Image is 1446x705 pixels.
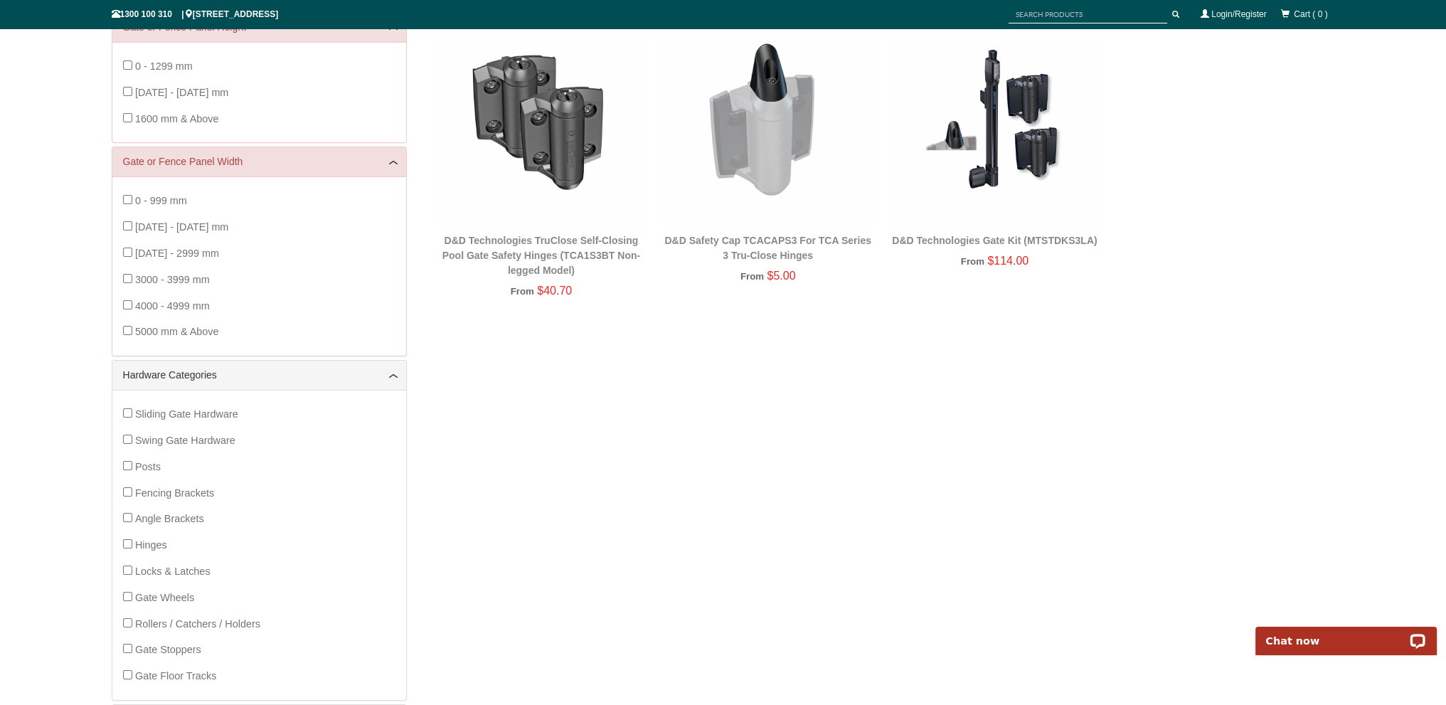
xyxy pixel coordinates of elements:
a: D&D Technologies Gate Kit (MTSTDKS3LA) [892,235,1097,246]
span: Cart ( 0 ) [1294,9,1327,19]
span: Hinges [135,539,167,551]
span: 4000 - 4999 mm [135,300,210,312]
a: Gate or Fence Panel Width [123,154,395,169]
span: $40.70 [537,285,572,297]
a: D&D Technologies TruClose Self-Closing Pool Gate Safety Hinges (TCA1S3BT Non-legged Model) [442,235,640,276]
span: 0 - 1299 mm [135,60,193,72]
span: From [511,286,534,297]
span: 1300 100 310 | [STREET_ADDRESS] [112,9,279,19]
a: Login/Register [1211,9,1266,19]
span: Gate Stoppers [135,644,201,655]
span: Fencing Brackets [135,487,214,499]
span: Swing Gate Hardware [135,435,235,446]
input: SEARCH PRODUCTS [1009,6,1167,23]
span: From [961,256,984,267]
a: D&D Safety Cap TCACAPS3 For TCA Series 3 Tru-Close Hinges [664,235,871,261]
span: [DATE] - [DATE] mm [135,221,228,233]
span: 5000 mm & Above [135,326,219,337]
iframe: LiveChat chat widget [1246,610,1446,655]
span: 3000 - 3999 mm [135,274,210,285]
span: $5.00 [767,270,795,282]
span: Sliding Gate Hardware [135,408,238,420]
img: D&D Technologies Gate Kit (MTSTDKS3LA) - Gate Warehouse [888,12,1101,225]
span: Rollers / Catchers / Holders [135,618,260,630]
span: Locks & Latches [135,566,211,577]
img: D&D Technologies TruClose Self-Closing Pool Gate Safety Hinges (TCA1S3BT Non-legged Model) - Gate... [435,12,648,225]
span: [DATE] - 2999 mm [135,248,219,259]
span: Posts [135,461,161,472]
span: $114.00 [987,255,1028,267]
span: 1600 mm & Above [135,113,219,124]
span: 0 - 999 mm [135,195,187,206]
img: D&D Safety Cap TCACAPS3 For TCA Series 3 Tru-Close Hinges - Gate Warehouse [661,12,874,225]
span: Gate Floor Tracks [135,670,216,682]
span: From [740,271,764,282]
span: Gate Wheels [135,592,194,603]
span: [DATE] - [DATE] mm [135,87,228,98]
span: Angle Brackets [135,513,204,524]
a: Hardware Categories [123,368,395,383]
